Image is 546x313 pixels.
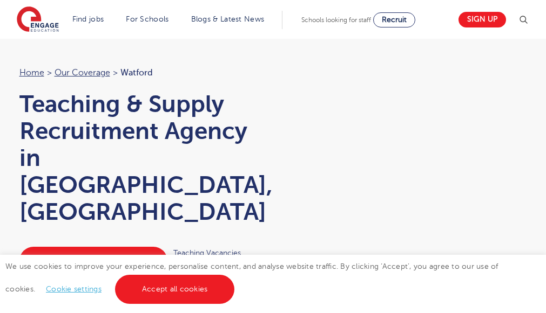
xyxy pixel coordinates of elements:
[382,16,407,24] span: Recruit
[113,68,118,78] span: >
[115,275,235,304] a: Accept all cookies
[19,247,167,275] a: Looking for a new agency partner?
[72,15,104,23] a: Find jobs
[46,285,102,293] a: Cookie settings
[301,16,371,24] span: Schools looking for staff
[55,68,110,78] a: Our coverage
[459,12,506,27] a: Sign up
[19,91,262,225] h1: Teaching & Supply Recruitment Agency in [GEOGRAPHIC_DATA], [GEOGRAPHIC_DATA]
[19,68,44,78] a: Home
[5,262,498,293] span: We use cookies to improve your experience, personalise content, and analyse website traffic. By c...
[120,68,153,78] span: Watford
[173,247,262,259] span: Teaching Vacancies
[47,68,52,78] span: >
[17,6,59,33] img: Engage Education
[126,15,168,23] a: For Schools
[191,15,265,23] a: Blogs & Latest News
[373,12,415,27] a: Recruit
[19,66,262,80] nav: breadcrumb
